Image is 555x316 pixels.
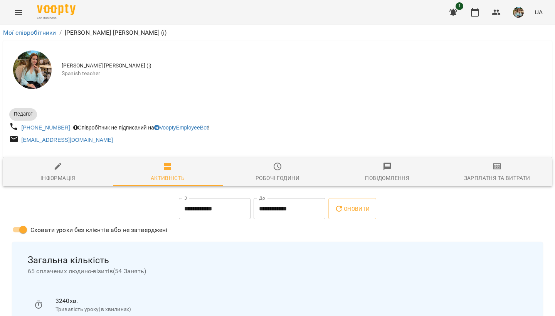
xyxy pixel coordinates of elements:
li: / [59,28,62,37]
p: 3240 хв. [55,296,521,306]
nav: breadcrumb [3,28,552,37]
div: Робочі години [256,173,299,183]
p: [PERSON_NAME] [PERSON_NAME] (і) [65,28,167,37]
img: Киречук Валерія Володимирівна (і) [13,50,52,89]
button: UA [531,5,546,19]
button: Оновити [328,198,376,220]
a: VooptyEmployeeBot [154,124,208,131]
div: Інформація [40,173,76,183]
span: 65 сплачених людино-візитів ( 54 Занять ) [28,267,527,276]
a: Мої співробітники [3,29,56,36]
span: Загальна кількість [28,254,527,266]
div: Зарплатня та Витрати [464,173,530,183]
span: Сховати уроки без клієнтів або не затверджені [30,225,168,235]
p: Тривалість уроку(в хвилинах) [55,306,521,313]
span: For Business [37,16,76,21]
img: 856b7ccd7d7b6bcc05e1771fbbe895a7.jfif [513,7,524,18]
span: [PERSON_NAME] [PERSON_NAME] (і) [62,62,546,70]
img: Voopty Logo [37,4,76,15]
div: Активність [151,173,185,183]
span: Spanish teacher [62,70,546,77]
div: Співробітник не підписаний на ! [72,122,211,133]
div: Повідомлення [365,173,409,183]
span: Оновити [335,204,370,213]
a: [PHONE_NUMBER] [22,124,70,131]
button: Menu [9,3,28,22]
span: 1 [456,2,463,10]
span: Педагог [9,111,37,118]
a: [EMAIL_ADDRESS][DOMAIN_NAME] [22,137,113,143]
span: UA [535,8,543,16]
